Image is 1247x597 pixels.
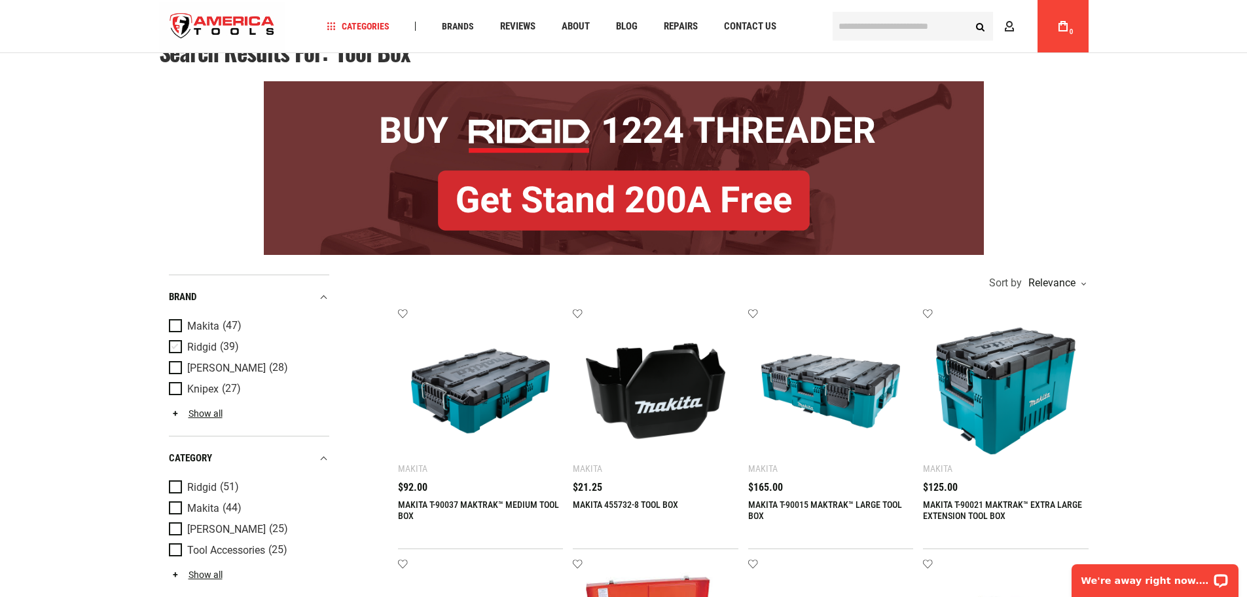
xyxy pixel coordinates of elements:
[500,22,535,31] span: Reviews
[187,482,217,493] span: Ridgid
[573,499,678,510] a: MAKITA 455732-8 TOOL BOX
[923,482,958,493] span: $125.00
[269,524,288,535] span: (25)
[610,18,643,35] a: Blog
[187,503,219,514] span: Makita
[573,463,602,474] div: Makita
[169,408,223,419] a: Show all
[169,319,326,334] a: Makita (47)
[761,321,901,461] img: MAKITA T-90015 MAKTRAK™ LARGE TOOL BOX
[169,361,326,376] a: [PERSON_NAME] (28)
[923,463,952,474] div: Makita
[169,450,329,467] div: category
[223,503,242,514] span: (44)
[658,18,704,35] a: Repairs
[664,22,698,31] span: Repairs
[187,362,266,374] span: [PERSON_NAME]
[398,463,427,474] div: Makita
[718,18,782,35] a: Contact Us
[586,321,725,461] img: MAKITA 455732-8 TOOL BOX
[264,81,984,91] a: BOGO: Buy RIDGID® 1224 Threader, Get Stand 200A Free!
[321,18,395,35] a: Categories
[1025,278,1085,288] div: Relevance
[748,499,902,521] a: MAKITA T-90015 MAKTRAK™ LARGE TOOL BOX
[411,321,551,461] img: MAKITA T-90037 MAKTRAK™ MEDIUM TOOL BOX
[159,2,286,51] img: America Tools
[169,340,326,355] a: Ridgid (39)
[936,321,1075,461] img: MAKITA T-90021 MAKTRAK™ EXTRA LARGE EXTENSION TOOL BOX
[169,288,329,306] div: Brand
[398,499,559,521] a: MAKITA T-90037 MAKTRAK™ MEDIUM TOOL BOX
[442,22,474,31] span: Brands
[436,18,480,35] a: Brands
[269,362,288,374] span: (28)
[268,545,287,556] span: (25)
[187,524,266,535] span: [PERSON_NAME]
[169,480,326,495] a: Ridgid (51)
[1063,556,1247,597] iframe: LiveChat chat widget
[327,22,389,31] span: Categories
[616,22,638,31] span: Blog
[169,569,223,580] a: Show all
[968,14,993,39] button: Search
[494,18,541,35] a: Reviews
[220,341,239,353] span: (39)
[724,22,776,31] span: Contact Us
[556,18,596,35] a: About
[187,545,265,556] span: Tool Accessories
[159,2,286,51] a: store logo
[1070,28,1074,35] span: 0
[187,320,219,332] span: Makita
[222,383,241,395] span: (27)
[989,278,1022,288] span: Sort by
[398,482,427,493] span: $92.00
[923,499,1082,521] a: MAKITA T-90021 MAKTRAK™ EXTRA LARGE EXTENSION TOOL BOX
[573,482,602,493] span: $21.25
[264,81,984,255] img: BOGO: Buy RIDGID® 1224 Threader, Get Stand 200A Free!
[169,543,326,558] a: Tool Accessories (25)
[187,341,217,353] span: Ridgid
[748,482,783,493] span: $165.00
[169,382,326,396] a: Knipex (27)
[220,482,239,493] span: (51)
[169,501,326,516] a: Makita (44)
[187,383,219,395] span: Knipex
[748,463,778,474] div: Makita
[169,522,326,537] a: [PERSON_NAME] (25)
[223,320,242,332] span: (47)
[562,22,590,31] span: About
